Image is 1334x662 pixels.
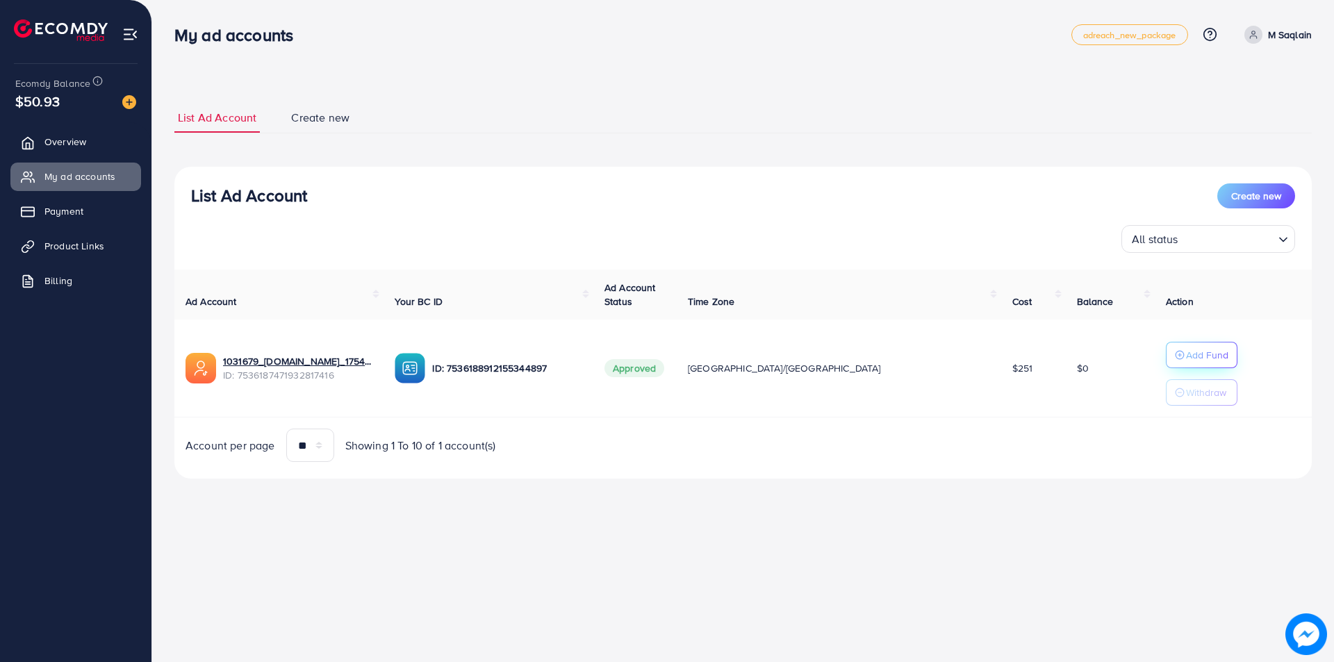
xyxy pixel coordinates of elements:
span: Create new [291,110,349,126]
img: image [122,95,136,109]
a: Billing [10,267,141,295]
span: Account per page [186,438,275,454]
span: $251 [1012,361,1033,375]
h3: List Ad Account [191,185,307,206]
span: Balance [1077,295,1114,308]
img: ic-ba-acc.ded83a64.svg [395,353,425,383]
a: Product Links [10,232,141,260]
p: M Saqlain [1268,26,1312,43]
span: [GEOGRAPHIC_DATA]/[GEOGRAPHIC_DATA] [688,361,881,375]
a: Payment [10,197,141,225]
span: ID: 7536187471932817416 [223,368,372,382]
span: $0 [1077,361,1089,375]
span: Approved [604,359,664,377]
span: $50.93 [15,91,60,111]
button: Withdraw [1166,379,1237,406]
span: Overview [44,135,86,149]
span: Your BC ID [395,295,443,308]
img: image [1285,613,1327,655]
span: Create new [1231,189,1281,203]
a: 1031679_[DOMAIN_NAME]_1754655779887 [223,354,372,368]
span: Cost [1012,295,1032,308]
h3: My ad accounts [174,25,304,45]
span: Product Links [44,239,104,253]
span: Payment [44,204,83,218]
span: Ad Account [186,295,237,308]
img: menu [122,26,138,42]
span: Action [1166,295,1194,308]
span: adreach_new_package [1083,31,1176,40]
div: <span class='underline'>1031679_Hirajj.store_1754655779887</span></br>7536187471932817416 [223,354,372,383]
span: Billing [44,274,72,288]
a: adreach_new_package [1071,24,1188,45]
span: Time Zone [688,295,734,308]
span: Showing 1 To 10 of 1 account(s) [345,438,496,454]
button: Create new [1217,183,1295,208]
span: Ecomdy Balance [15,76,90,90]
span: List Ad Account [178,110,256,126]
p: ID: 7536188912155344897 [432,360,582,376]
p: Add Fund [1186,347,1228,363]
a: My ad accounts [10,163,141,190]
button: Add Fund [1166,342,1237,368]
span: My ad accounts [44,169,115,183]
img: ic-ads-acc.e4c84228.svg [186,353,216,383]
img: logo [14,19,108,41]
span: Ad Account Status [604,281,656,308]
span: All status [1129,229,1181,249]
p: Withdraw [1186,384,1226,401]
input: Search for option [1183,226,1273,249]
a: Overview [10,128,141,156]
div: Search for option [1121,225,1295,253]
a: M Saqlain [1239,26,1312,44]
